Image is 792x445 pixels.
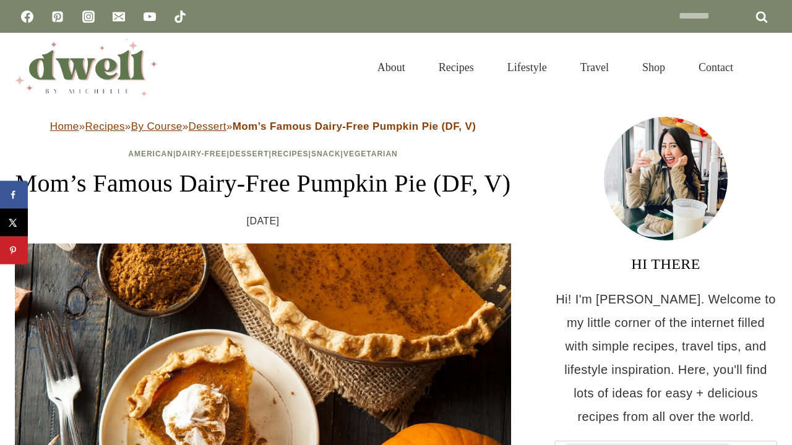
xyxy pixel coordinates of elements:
[756,57,777,78] button: View Search Form
[131,121,183,132] a: By Course
[76,4,101,29] a: Instagram
[45,4,70,29] a: Pinterest
[682,46,750,89] a: Contact
[230,150,269,158] a: Dessert
[247,212,280,231] time: [DATE]
[168,4,192,29] a: TikTok
[50,121,476,132] span: » » » »
[128,150,173,158] a: American
[15,4,40,29] a: Facebook
[128,150,398,158] span: | | | | |
[626,46,682,89] a: Shop
[361,46,422,89] a: About
[564,46,626,89] a: Travel
[554,287,777,428] p: Hi! I'm [PERSON_NAME]. Welcome to my little corner of the internet filled with simple recipes, tr...
[554,253,777,275] h3: HI THERE
[137,4,162,29] a: YouTube
[272,150,309,158] a: Recipes
[311,150,341,158] a: Snack
[15,165,511,202] h1: Mom’s Famous Dairy-Free Pumpkin Pie (DF, V)
[176,150,226,158] a: Dairy-Free
[106,4,131,29] a: Email
[189,121,226,132] a: Dessert
[361,46,750,89] nav: Primary Navigation
[85,121,125,132] a: Recipes
[491,46,564,89] a: Lifestyle
[50,121,79,132] a: Home
[233,121,476,132] strong: Mom’s Famous Dairy-Free Pumpkin Pie (DF, V)
[422,46,491,89] a: Recipes
[15,39,157,96] img: DWELL by michelle
[343,150,398,158] a: Vegetarian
